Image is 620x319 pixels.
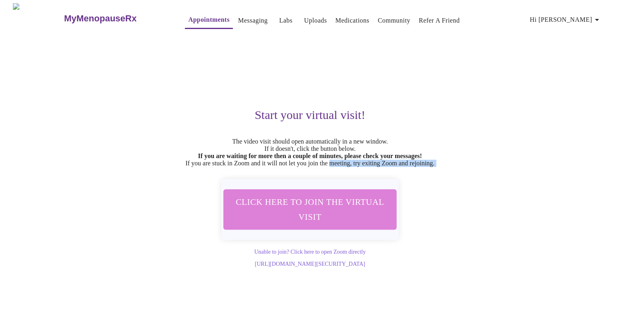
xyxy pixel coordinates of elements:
a: Appointments [188,14,229,25]
a: Messaging [238,15,268,26]
a: Unable to join? Click here to open Zoom directly [254,249,366,255]
p: The video visit should open automatically in a new window. If it doesn't, click the button below.... [61,138,559,167]
a: [URL][DOMAIN_NAME][SECURITY_DATA] [255,261,365,267]
span: Click here to join the virtual visit [233,194,386,224]
button: Refer a Friend [416,13,463,29]
button: Labs [273,13,299,29]
button: Hi [PERSON_NAME] [527,12,605,28]
button: Messaging [235,13,271,29]
button: Community [375,13,414,29]
a: Medications [335,15,369,26]
button: Uploads [301,13,330,29]
a: Labs [279,15,293,26]
a: Uploads [304,15,327,26]
a: Community [378,15,411,26]
strong: If you are waiting for more then a couple of minutes, please check your messages! [198,152,422,159]
button: Medications [332,13,373,29]
img: MyMenopauseRx Logo [13,3,63,33]
h3: MyMenopauseRx [64,13,137,24]
a: MyMenopauseRx [63,4,169,33]
h3: Start your virtual visit! [61,108,559,122]
span: Hi [PERSON_NAME] [530,14,602,25]
button: Appointments [185,12,232,29]
a: Refer a Friend [419,15,460,26]
button: Click here to join the virtual visit [223,189,397,230]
